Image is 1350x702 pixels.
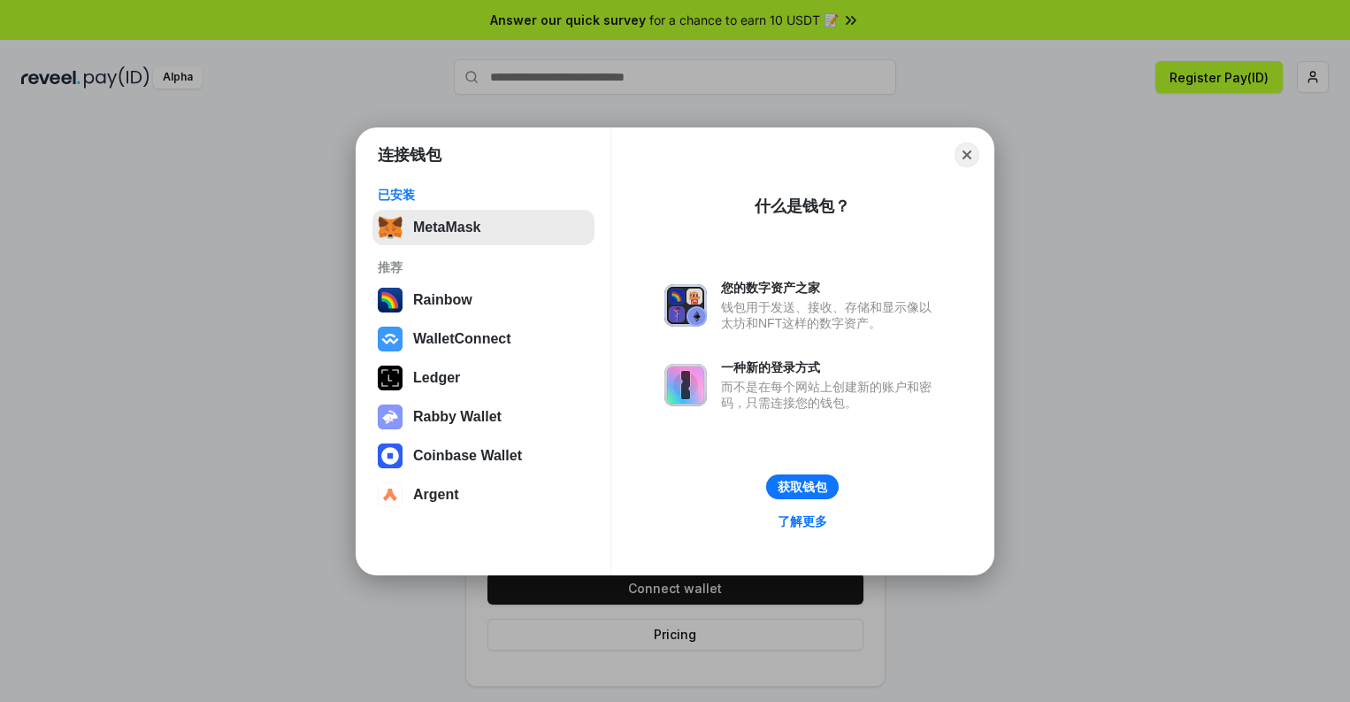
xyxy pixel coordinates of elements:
button: MetaMask [372,210,594,245]
div: Argent [413,487,459,503]
div: 获取钱包 [778,479,827,495]
div: Rainbow [413,292,472,308]
button: WalletConnect [372,321,594,357]
h1: 连接钱包 [378,144,441,166]
a: 了解更多 [767,510,838,533]
div: Ledger [413,370,460,386]
button: Argent [372,477,594,513]
div: 钱包用于发送、接收、存储和显示像以太坊和NFT这样的数字资产。 [721,299,940,331]
div: WalletConnect [413,331,511,347]
img: svg+xml,%3Csvg%20xmlns%3D%22http%3A%2F%2Fwww.w3.org%2F2000%2Fsvg%22%20fill%3D%22none%22%20viewBox... [378,405,403,429]
button: Rabby Wallet [372,399,594,435]
div: Rabby Wallet [413,409,502,425]
div: 了解更多 [778,513,827,529]
img: svg+xml,%3Csvg%20xmlns%3D%22http%3A%2F%2Fwww.w3.org%2F2000%2Fsvg%22%20fill%3D%22none%22%20viewBox... [664,284,707,327]
img: svg+xml,%3Csvg%20width%3D%2228%22%20height%3D%2228%22%20viewBox%3D%220%200%2028%2028%22%20fill%3D... [378,482,403,507]
img: svg+xml,%3Csvg%20fill%3D%22none%22%20height%3D%2233%22%20viewBox%3D%220%200%2035%2033%22%20width%... [378,215,403,240]
img: svg+xml,%3Csvg%20width%3D%22120%22%20height%3D%22120%22%20viewBox%3D%220%200%20120%20120%22%20fil... [378,288,403,312]
div: 您的数字资产之家 [721,280,940,296]
div: 什么是钱包？ [755,196,850,217]
button: 获取钱包 [766,474,839,499]
div: 而不是在每个网站上创建新的账户和密码，只需连接您的钱包。 [721,379,940,411]
img: svg+xml,%3Csvg%20xmlns%3D%22http%3A%2F%2Fwww.w3.org%2F2000%2Fsvg%22%20fill%3D%22none%22%20viewBox... [664,364,707,406]
button: Coinbase Wallet [372,438,594,474]
div: 已安装 [378,187,589,203]
button: Close [955,143,979,167]
div: 推荐 [378,259,589,275]
button: Rainbow [372,282,594,318]
button: Ledger [372,360,594,396]
img: svg+xml,%3Csvg%20xmlns%3D%22http%3A%2F%2Fwww.w3.org%2F2000%2Fsvg%22%20width%3D%2228%22%20height%3... [378,366,403,390]
img: svg+xml,%3Csvg%20width%3D%2228%22%20height%3D%2228%22%20viewBox%3D%220%200%2028%2028%22%20fill%3D... [378,327,403,351]
div: 一种新的登录方式 [721,359,940,375]
div: Coinbase Wallet [413,448,522,464]
img: svg+xml,%3Csvg%20width%3D%2228%22%20height%3D%2228%22%20viewBox%3D%220%200%2028%2028%22%20fill%3D... [378,444,403,468]
div: MetaMask [413,220,480,235]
